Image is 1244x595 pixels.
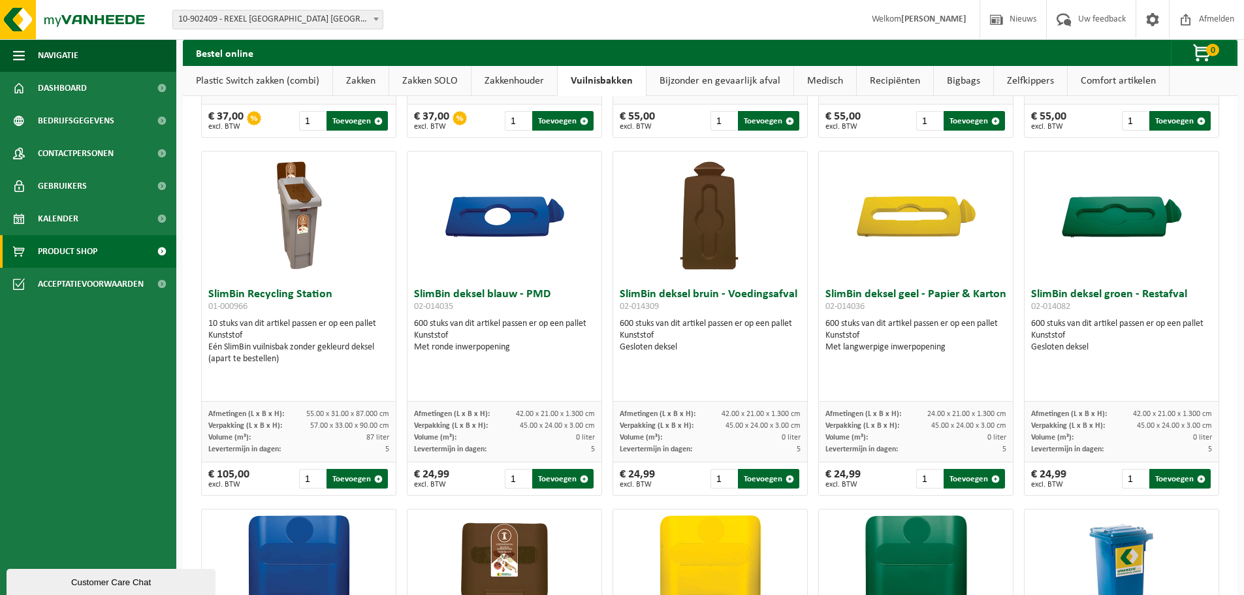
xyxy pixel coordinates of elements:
button: Toevoegen [532,469,594,489]
span: 55.00 x 31.00 x 87.000 cm [306,410,389,418]
span: 01-000966 [208,302,247,312]
a: Zakkenhouder [471,66,557,96]
span: Volume (m³): [208,434,251,442]
span: 0 [1206,44,1219,56]
div: 600 stuks van dit artikel passen er op een pallet [620,318,801,353]
div: € 24,99 [414,469,449,489]
span: Levertermijn in dagen: [825,445,898,453]
div: € 55,00 [825,111,861,131]
h3: SlimBin Recycling Station [208,289,389,315]
div: € 37,00 [208,111,244,131]
div: € 24,99 [1031,469,1066,489]
a: Zakken SOLO [389,66,471,96]
span: 45.00 x 24.00 x 3.00 cm [520,422,595,430]
span: 02-014082 [1031,302,1070,312]
div: Eén SlimBin vuilnisbak zonder gekleurd deksel (apart te bestellen) [208,342,389,365]
input: 1 [710,469,737,489]
span: Volume (m³): [1031,434,1074,442]
input: 1 [299,111,326,131]
span: Levertermijn in dagen: [1031,445,1104,453]
div: € 55,00 [620,111,655,131]
button: Toevoegen [944,469,1005,489]
span: Volume (m³): [620,434,662,442]
span: 5 [797,445,801,453]
div: Met langwerpige inwerpopening [825,342,1006,353]
img: 02-014036 [851,152,981,282]
span: Levertermijn in dagen: [620,445,692,453]
span: Kalender [38,202,78,235]
span: 0 liter [782,434,801,442]
div: Met ronde inwerpopening [414,342,595,353]
input: 1 [916,469,943,489]
button: Toevoegen [1149,469,1211,489]
a: Zakken [333,66,389,96]
span: excl. BTW [825,481,861,489]
span: excl. BTW [825,123,861,131]
span: excl. BTW [414,481,449,489]
input: 1 [505,111,532,131]
span: 0 liter [576,434,595,442]
iframe: chat widget [7,566,218,595]
span: 42.00 x 21.00 x 1.300 cm [722,410,801,418]
span: 0 liter [1193,434,1212,442]
span: Product Shop [38,235,97,268]
a: Bijzonder en gevaarlijk afval [646,66,793,96]
span: Verpakking (L x B x H): [1031,422,1105,430]
button: Toevoegen [738,469,799,489]
a: Medisch [794,66,856,96]
span: Afmetingen (L x B x H): [1031,410,1107,418]
span: Afmetingen (L x B x H): [620,410,695,418]
span: 45.00 x 24.00 x 3.00 cm [726,422,801,430]
span: 02-014035 [414,302,453,312]
span: excl. BTW [620,481,655,489]
h2: Bestel online [183,40,266,65]
span: 5 [591,445,595,453]
span: 0 liter [987,434,1006,442]
span: Verpakking (L x B x H): [825,422,899,430]
input: 1 [1122,111,1149,131]
a: Bigbags [934,66,993,96]
input: 1 [1122,469,1149,489]
a: Plastic Switch zakken (combi) [183,66,332,96]
input: 1 [710,111,737,131]
span: Bedrijfsgegevens [38,105,114,137]
h3: SlimBin deksel geel - Papier & Karton [825,289,1006,315]
div: Kunststof [620,330,801,342]
div: € 24,99 [620,469,655,489]
span: 42.00 x 21.00 x 1.300 cm [516,410,595,418]
span: Afmetingen (L x B x H): [208,410,284,418]
a: Vuilnisbakken [558,66,646,96]
h3: SlimBin deksel groen - Restafval [1031,289,1212,315]
div: 10 stuks van dit artikel passen er op een pallet [208,318,389,365]
span: Acceptatievoorwaarden [38,268,144,300]
span: Gebruikers [38,170,87,202]
input: 1 [916,111,943,131]
div: Kunststof [414,330,595,342]
div: 600 stuks van dit artikel passen er op een pallet [1031,318,1212,353]
span: Navigatie [38,39,78,72]
button: Toevoegen [532,111,594,131]
span: Contactpersonen [38,137,114,170]
span: excl. BTW [208,123,244,131]
strong: [PERSON_NAME] [901,14,966,24]
div: Kunststof [825,330,1006,342]
span: Levertermijn in dagen: [414,445,486,453]
button: Toevoegen [1149,111,1211,131]
span: Verpakking (L x B x H): [208,422,282,430]
a: Comfort artikelen [1068,66,1169,96]
span: excl. BTW [1031,123,1066,131]
span: excl. BTW [208,481,249,489]
span: 02-014309 [620,302,659,312]
button: Toevoegen [327,469,388,489]
span: Afmetingen (L x B x H): [825,410,901,418]
span: Dashboard [38,72,87,105]
span: 42.00 x 21.00 x 1.300 cm [1133,410,1212,418]
div: € 24,99 [825,469,861,489]
a: Recipiënten [857,66,933,96]
button: Toevoegen [327,111,388,131]
span: Volume (m³): [825,434,868,442]
img: 02-014309 [645,152,776,282]
h3: SlimBin deksel bruin - Voedingsafval [620,289,801,315]
span: 10-902409 - REXEL BELGIUM NV - DENDERMONDE [173,10,383,29]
